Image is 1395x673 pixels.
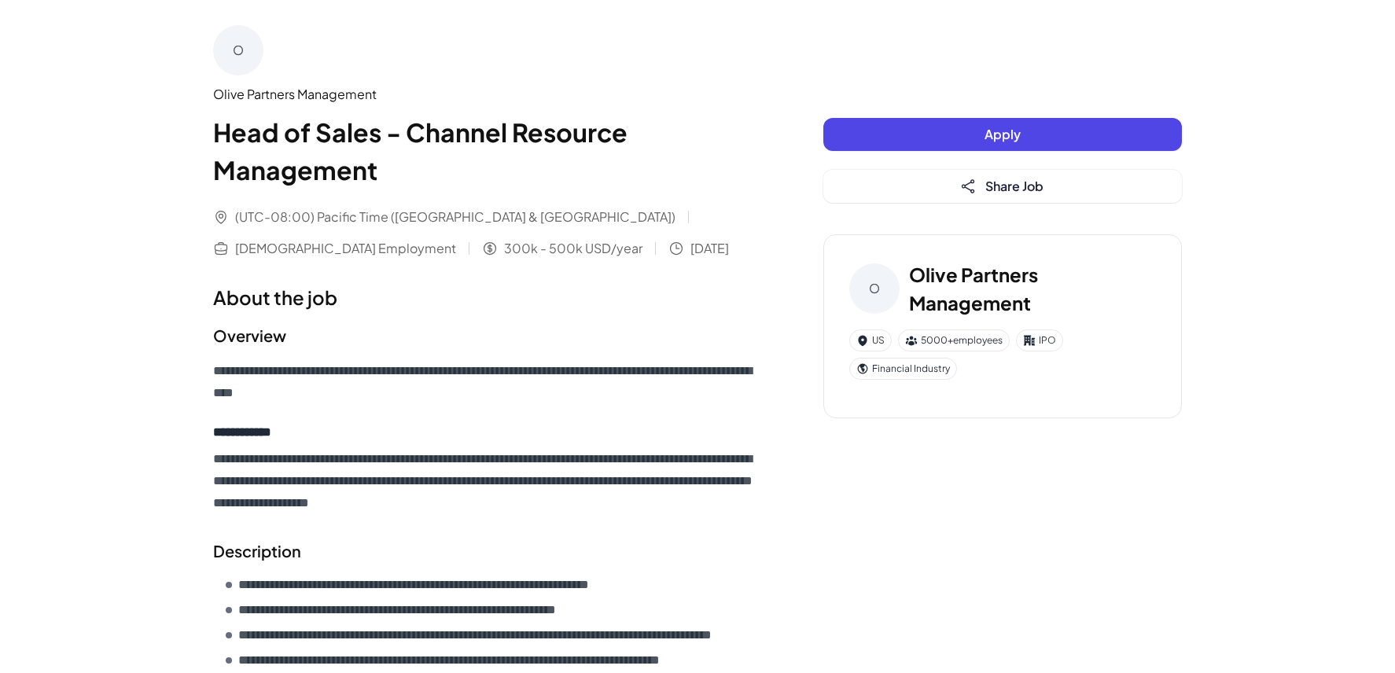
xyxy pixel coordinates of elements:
[690,239,729,258] span: [DATE]
[985,178,1043,194] span: Share Job
[985,126,1021,142] span: Apply
[213,113,760,189] h1: Head of Sales - Channel Resource Management
[213,25,263,75] div: O
[849,358,957,380] div: Financial Industry
[213,283,760,311] h1: About the job
[235,239,456,258] span: [DEMOGRAPHIC_DATA] Employment
[823,170,1182,203] button: Share Job
[213,539,760,563] h2: Description
[504,239,642,258] span: 300k - 500k USD/year
[849,329,892,351] div: US
[849,263,900,314] div: O
[235,208,675,226] span: (UTC-08:00) Pacific Time ([GEOGRAPHIC_DATA] & [GEOGRAPHIC_DATA])
[898,329,1010,351] div: 5000+ employees
[213,85,760,104] div: Olive Partners Management
[213,324,760,348] h2: Overview
[909,260,1156,317] h3: Olive Partners Management
[1016,329,1063,351] div: IPO
[823,118,1182,151] button: Apply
